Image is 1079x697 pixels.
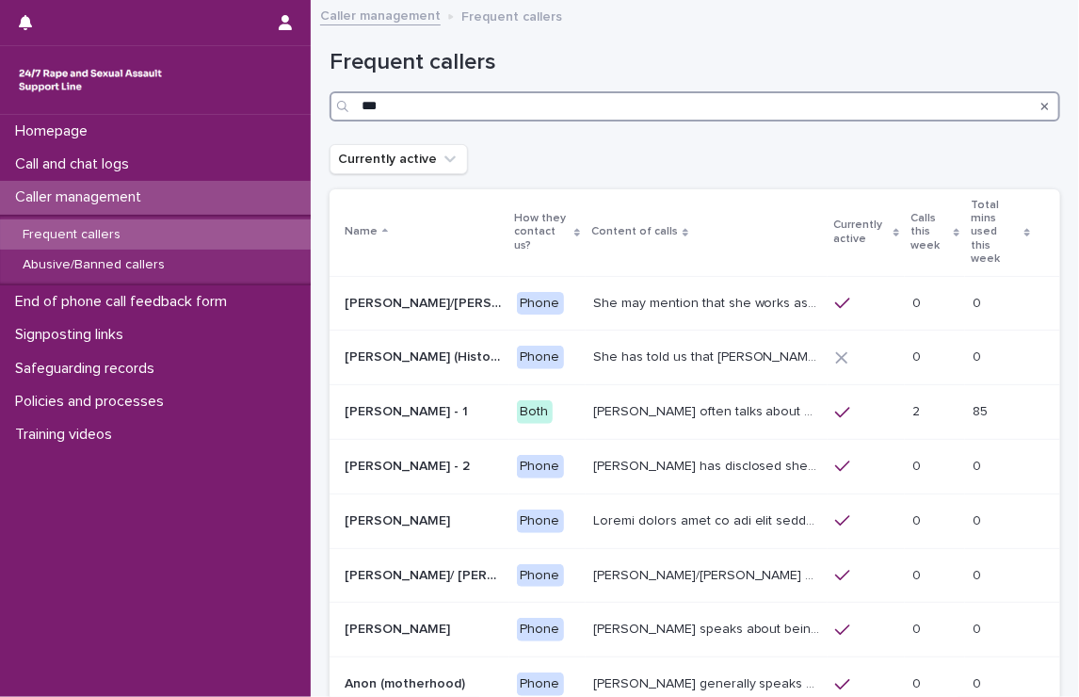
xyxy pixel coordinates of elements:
p: [PERSON_NAME] [345,510,454,529]
div: Phone [517,673,564,696]
p: [PERSON_NAME] - 1 [345,400,472,420]
p: 0 [912,292,925,312]
p: 0 [973,292,985,312]
tr: [PERSON_NAME][PERSON_NAME] Phone[PERSON_NAME] speaks about being raped and abused by the police a... [330,603,1060,657]
p: 0 [973,564,985,584]
p: Caller management [8,188,156,206]
p: 0 [973,673,985,692]
img: rhQMoQhaT3yELyF149Cw [15,61,166,99]
p: 0 [912,510,925,529]
div: Phone [517,564,564,588]
p: Alison (Historic Plan) [345,346,506,365]
div: Phone [517,618,564,641]
p: End of phone call feedback form [8,293,242,311]
tr: [PERSON_NAME] - 1[PERSON_NAME] - 1 Both[PERSON_NAME] often talks about being raped a night before... [330,385,1060,440]
tr: [PERSON_NAME] (Historic Plan)[PERSON_NAME] (Historic Plan) PhoneShe has told us that [PERSON_NAME... [330,331,1060,385]
p: 0 [912,618,925,638]
p: Andrew shared that he has been raped and beaten by a group of men in or near his home twice withi... [593,510,825,529]
p: Currently active [833,215,889,250]
p: 0 [973,455,985,475]
p: She may mention that she works as a Nanny, looking after two children. Abbie / Emily has let us k... [593,292,825,312]
p: 0 [912,564,925,584]
p: Abusive/Banned callers [8,257,180,273]
button: Currently active [330,144,468,174]
tr: [PERSON_NAME] - 2[PERSON_NAME] - 2 Phone[PERSON_NAME] has disclosed she has survived two rapes, o... [330,439,1060,494]
div: Phone [517,455,564,478]
p: Homepage [8,122,103,140]
p: Total mins used this week [971,195,1020,270]
p: Call and chat logs [8,155,144,173]
p: Frequent callers [8,227,136,243]
p: Safeguarding records [8,360,169,378]
p: [PERSON_NAME] - 2 [345,455,474,475]
div: Phone [517,510,564,533]
p: 2 [912,400,924,420]
div: Both [517,400,553,424]
tr: [PERSON_NAME]/ [PERSON_NAME][PERSON_NAME]/ [PERSON_NAME] Phone[PERSON_NAME]/[PERSON_NAME] often t... [330,548,1060,603]
p: Name [345,221,378,242]
div: Phone [517,292,564,316]
p: She has told us that Prince Andrew was involved with her abuse. Men from Hollywood (or 'Hollywood... [593,346,825,365]
p: 0 [912,455,925,475]
p: Training videos [8,426,127,444]
p: Anon (motherhood) [345,673,469,692]
p: 0 [973,618,985,638]
p: 0 [973,346,985,365]
p: Frequent callers [461,5,562,25]
p: Caller generally speaks conversationally about many different things in her life and rarely speak... [593,673,825,692]
input: Search [330,91,1060,122]
p: Abbie/Emily (Anon/'I don't know'/'I can't remember') [345,292,506,312]
tr: [PERSON_NAME][PERSON_NAME] PhoneLoremi dolors amet co adi elit seddo eiu tempor in u labor et dol... [330,494,1060,548]
p: Calls this week [910,208,948,256]
p: Anna/Emma often talks about being raped at gunpoint at the age of 13/14 by her ex-partner, aged 1... [593,564,825,584]
tr: [PERSON_NAME]/[PERSON_NAME] (Anon/'I don't know'/'I can't remember')[PERSON_NAME]/[PERSON_NAME] (... [330,276,1060,331]
p: How they contact us? [515,208,570,256]
p: Caller speaks about being raped and abused by the police and her ex-husband of 20 years. She has ... [593,618,825,638]
p: [PERSON_NAME] [345,618,454,638]
a: Caller management [320,4,441,25]
p: Signposting links [8,326,138,344]
p: Amy often talks about being raped a night before or 2 weeks ago or a month ago. She also makes re... [593,400,825,420]
p: Content of calls [591,221,678,242]
p: 85 [973,400,991,420]
p: Amy has disclosed she has survived two rapes, one in the UK and the other in Australia in 2013. S... [593,455,825,475]
p: 0 [912,673,925,692]
h1: Frequent callers [330,49,1060,76]
p: 0 [912,346,925,365]
p: [PERSON_NAME]/ [PERSON_NAME] [345,564,506,584]
p: Policies and processes [8,393,179,411]
p: 0 [973,510,985,529]
div: Phone [517,346,564,369]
